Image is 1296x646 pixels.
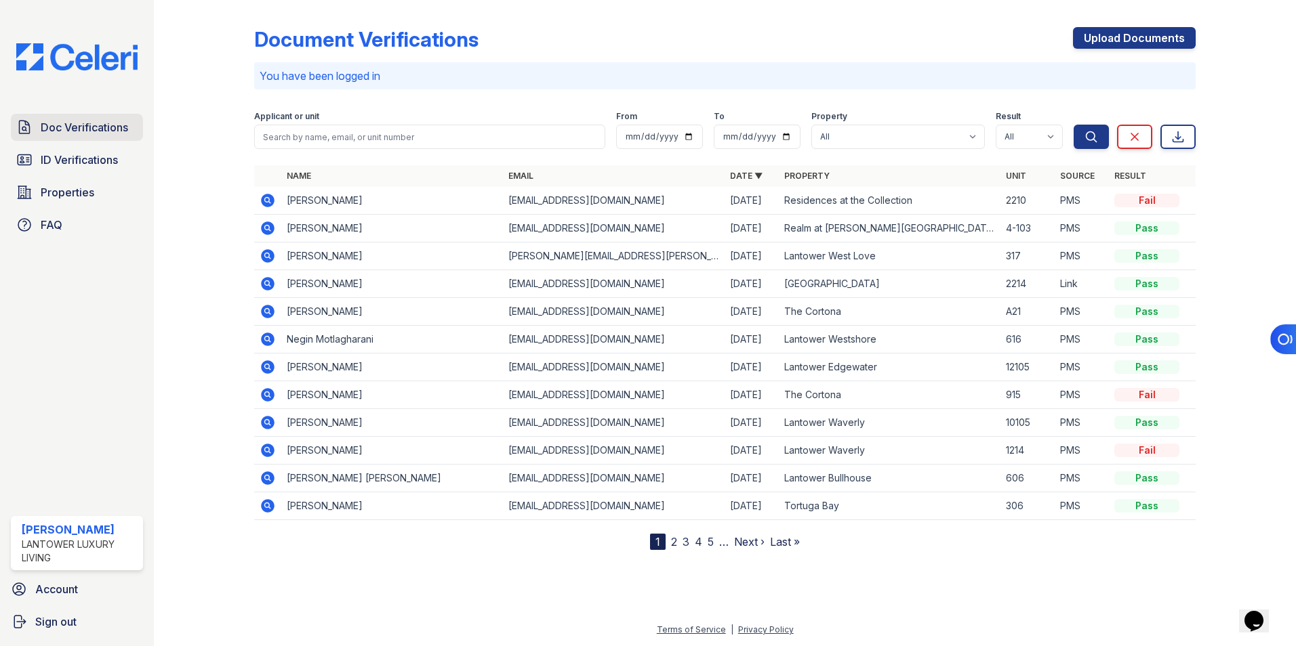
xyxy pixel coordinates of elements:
[281,492,503,520] td: [PERSON_NAME]
[41,184,94,200] span: Properties
[1073,27,1196,49] a: Upload Documents
[708,535,714,548] a: 5
[35,581,78,597] span: Account
[779,326,1000,353] td: Lantower Westshore
[1000,437,1055,465] td: 1214
[1000,326,1055,353] td: 616
[1055,409,1109,437] td: PMS
[503,465,725,492] td: [EMAIL_ADDRESS][DOMAIN_NAME]
[35,613,77,630] span: Sign out
[281,215,503,242] td: [PERSON_NAME]
[1055,465,1109,492] td: PMS
[281,465,503,492] td: [PERSON_NAME] [PERSON_NAME]
[730,171,763,181] a: Date ▼
[281,353,503,381] td: [PERSON_NAME]
[41,119,128,135] span: Doc Verifications
[657,624,726,634] a: Terms of Service
[287,171,311,181] a: Name
[281,409,503,437] td: [PERSON_NAME]
[1006,171,1026,181] a: Unit
[5,43,148,70] img: CE_Logo_Blue-a8612792a0a2168367f1c8372b55b34899dd931a85d93a1a3d3e32e68fde9ad4.png
[779,437,1000,465] td: Lantower Waverly
[1114,221,1179,235] div: Pass
[650,534,666,550] div: 1
[725,326,779,353] td: [DATE]
[41,217,62,233] span: FAQ
[1000,215,1055,242] td: 4-103
[1000,298,1055,326] td: A21
[1000,353,1055,381] td: 12105
[281,381,503,409] td: [PERSON_NAME]
[738,624,794,634] a: Privacy Policy
[1000,381,1055,409] td: 915
[281,326,503,353] td: Negin Motlagharani
[725,242,779,270] td: [DATE]
[779,409,1000,437] td: Lantower Waverly
[281,270,503,298] td: [PERSON_NAME]
[779,270,1000,298] td: [GEOGRAPHIC_DATA]
[22,521,138,538] div: [PERSON_NAME]
[725,381,779,409] td: [DATE]
[503,381,725,409] td: [EMAIL_ADDRESS][DOMAIN_NAME]
[1055,242,1109,270] td: PMS
[1114,194,1179,207] div: Fail
[1055,381,1109,409] td: PMS
[725,409,779,437] td: [DATE]
[725,492,779,520] td: [DATE]
[5,576,148,603] a: Account
[725,187,779,215] td: [DATE]
[725,437,779,465] td: [DATE]
[1055,187,1109,215] td: PMS
[1055,298,1109,326] td: PMS
[508,171,533,181] a: Email
[725,215,779,242] td: [DATE]
[1000,187,1055,215] td: 2210
[503,409,725,437] td: [EMAIL_ADDRESS][DOMAIN_NAME]
[1055,270,1109,298] td: Link
[683,535,689,548] a: 3
[1000,242,1055,270] td: 317
[1114,332,1179,346] div: Pass
[731,624,733,634] div: |
[503,215,725,242] td: [EMAIL_ADDRESS][DOMAIN_NAME]
[779,353,1000,381] td: Lantower Edgewater
[281,187,503,215] td: [PERSON_NAME]
[695,535,702,548] a: 4
[1114,360,1179,374] div: Pass
[11,114,143,141] a: Doc Verifications
[996,111,1021,122] label: Result
[714,111,725,122] label: To
[811,111,847,122] label: Property
[11,179,143,206] a: Properties
[725,298,779,326] td: [DATE]
[503,353,725,381] td: [EMAIL_ADDRESS][DOMAIN_NAME]
[1114,277,1179,290] div: Pass
[1114,305,1179,318] div: Pass
[1114,249,1179,263] div: Pass
[1000,409,1055,437] td: 10105
[725,465,779,492] td: [DATE]
[1055,437,1109,465] td: PMS
[1114,471,1179,485] div: Pass
[1055,492,1109,520] td: PMS
[770,535,800,548] a: Last »
[784,171,830,181] a: Property
[1114,499,1179,513] div: Pass
[1114,171,1146,181] a: Result
[1000,492,1055,520] td: 306
[503,187,725,215] td: [EMAIL_ADDRESS][DOMAIN_NAME]
[1114,388,1179,402] div: Fail
[254,27,479,51] div: Document Verifications
[503,298,725,326] td: [EMAIL_ADDRESS][DOMAIN_NAME]
[1239,592,1282,632] iframe: chat widget
[503,242,725,270] td: [PERSON_NAME][EMAIL_ADDRESS][PERSON_NAME][DOMAIN_NAME]
[1114,416,1179,429] div: Pass
[5,608,148,635] a: Sign out
[254,125,605,149] input: Search by name, email, or unit number
[11,211,143,238] a: FAQ
[503,326,725,353] td: [EMAIL_ADDRESS][DOMAIN_NAME]
[1000,270,1055,298] td: 2214
[779,381,1000,409] td: The Cortona
[725,353,779,381] td: [DATE]
[719,534,729,550] span: …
